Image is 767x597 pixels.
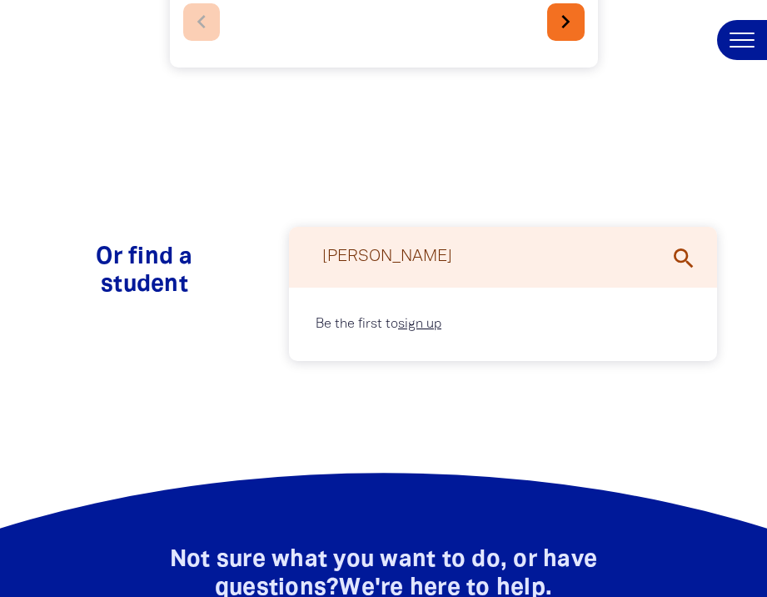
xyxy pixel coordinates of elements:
[552,8,579,35] i: chevron_right
[302,301,704,348] div: Paginated content
[547,3,585,41] button: Next page
[302,301,704,348] div: Be the first to
[96,247,192,296] span: Or find a student
[398,319,441,330] a: sign up
[670,245,697,272] i: search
